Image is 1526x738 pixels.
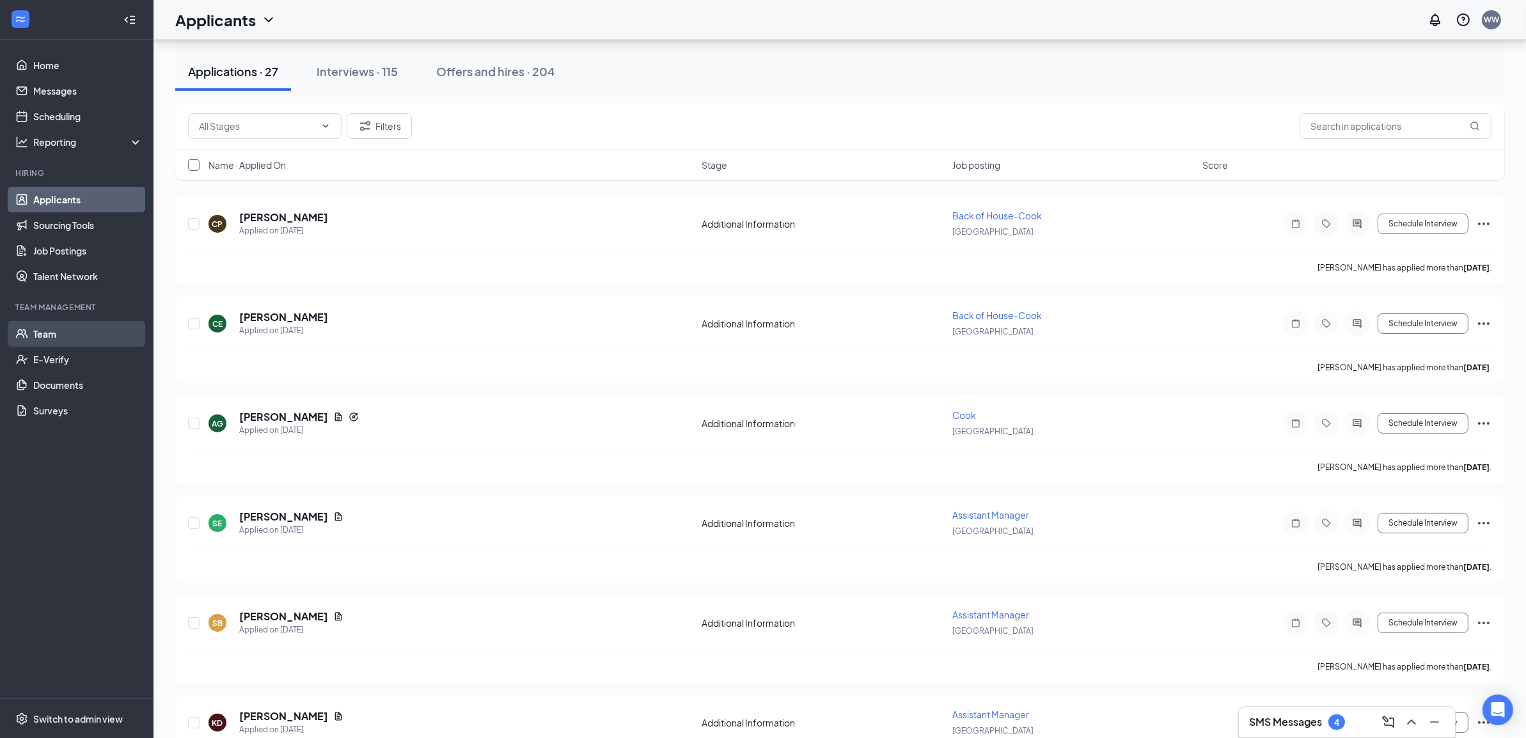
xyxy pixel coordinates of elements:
[15,302,140,313] div: Team Management
[1349,518,1365,528] svg: ActiveChat
[1319,518,1334,528] svg: Tag
[1463,363,1490,372] b: [DATE]
[1381,714,1396,730] svg: ComposeMessage
[333,611,343,622] svg: Document
[33,238,143,263] a: Job Postings
[1456,12,1471,27] svg: QuestionInfo
[1288,518,1303,528] svg: Note
[33,136,143,148] div: Reporting
[239,324,328,337] div: Applied on [DATE]
[952,427,1034,436] span: [GEOGRAPHIC_DATA]
[702,217,945,230] div: Additional Information
[1476,416,1491,431] svg: Ellipses
[333,412,343,422] svg: Document
[1349,219,1365,229] svg: ActiveChat
[1319,318,1334,329] svg: Tag
[1349,618,1365,628] svg: ActiveChat
[1476,515,1491,531] svg: Ellipses
[239,410,328,424] h5: [PERSON_NAME]
[213,518,223,529] div: SE
[212,618,223,629] div: SB
[15,136,28,148] svg: Analysis
[33,372,143,398] a: Documents
[1378,313,1468,334] button: Schedule Interview
[1202,159,1228,171] span: Score
[239,609,328,624] h5: [PERSON_NAME]
[1401,712,1422,732] button: ChevronUp
[33,712,123,725] div: Switch to admin view
[952,159,1000,171] span: Job posting
[1288,418,1303,428] svg: Note
[239,524,343,537] div: Applied on [DATE]
[1300,113,1491,139] input: Search in applications
[952,609,1029,620] span: Assistant Manager
[239,709,328,723] h5: [PERSON_NAME]
[1334,717,1339,728] div: 4
[1378,214,1468,234] button: Schedule Interview
[1476,615,1491,631] svg: Ellipses
[1249,715,1322,729] h3: SMS Messages
[952,227,1034,237] span: [GEOGRAPHIC_DATA]
[1288,219,1303,229] svg: Note
[1349,318,1365,329] svg: ActiveChat
[952,409,976,421] span: Cook
[1463,562,1490,572] b: [DATE]
[212,219,223,230] div: CP
[1463,662,1490,671] b: [DATE]
[33,187,143,212] a: Applicants
[1476,216,1491,232] svg: Ellipses
[1470,121,1480,131] svg: MagnifyingGlass
[1378,413,1468,434] button: Schedule Interview
[349,412,359,422] svg: Reapply
[436,63,555,79] div: Offers and hires · 204
[358,118,373,134] svg: Filter
[239,510,328,524] h5: [PERSON_NAME]
[1349,418,1365,428] svg: ActiveChat
[212,718,223,728] div: KD
[33,212,143,238] a: Sourcing Tools
[261,12,276,27] svg: ChevronDown
[1318,362,1491,373] p: [PERSON_NAME] has applied more than .
[702,616,945,629] div: Additional Information
[123,13,136,26] svg: Collapse
[1483,695,1513,725] div: Open Intercom Messenger
[239,723,343,736] div: Applied on [DATE]
[317,63,398,79] div: Interviews · 115
[1319,418,1334,428] svg: Tag
[1288,318,1303,329] svg: Note
[212,318,223,329] div: CE
[33,78,143,104] a: Messages
[952,709,1029,720] span: Assistant Manager
[1484,14,1499,25] div: WW
[952,210,1042,221] span: Back of House-Cook
[952,310,1042,321] span: Back of House-Cook
[952,327,1034,336] span: [GEOGRAPHIC_DATA]
[33,104,143,129] a: Scheduling
[188,63,278,79] div: Applications · 27
[15,168,140,178] div: Hiring
[1476,316,1491,331] svg: Ellipses
[175,9,256,31] h1: Applicants
[702,517,945,530] div: Additional Information
[33,398,143,423] a: Surveys
[239,624,343,636] div: Applied on [DATE]
[702,317,945,330] div: Additional Information
[1378,613,1468,633] button: Schedule Interview
[952,509,1029,521] span: Assistant Manager
[208,159,286,171] span: Name · Applied On
[1319,618,1334,628] svg: Tag
[952,726,1034,735] span: [GEOGRAPHIC_DATA]
[1476,715,1491,730] svg: Ellipses
[1424,712,1445,732] button: Minimize
[1404,714,1419,730] svg: ChevronUp
[1318,462,1491,473] p: [PERSON_NAME] has applied more than .
[1463,263,1490,272] b: [DATE]
[333,512,343,522] svg: Document
[33,52,143,78] a: Home
[1428,12,1443,27] svg: Notifications
[1318,561,1491,572] p: [PERSON_NAME] has applied more than .
[1378,712,1399,732] button: ComposeMessage
[239,310,328,324] h5: [PERSON_NAME]
[1318,661,1491,672] p: [PERSON_NAME] has applied more than .
[1319,219,1334,229] svg: Tag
